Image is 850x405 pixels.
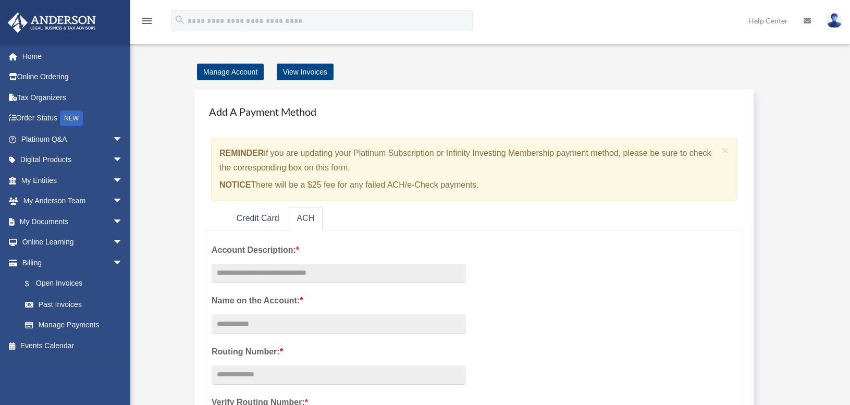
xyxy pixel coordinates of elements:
[7,150,139,170] a: Digital Productsarrow_drop_down
[219,149,264,157] strong: REMINDER
[7,46,139,67] a: Home
[141,15,153,27] i: menu
[212,243,466,257] label: Account Description:
[7,129,139,150] a: Platinum Q&Aarrow_drop_down
[7,211,139,232] a: My Documentsarrow_drop_down
[174,14,186,26] i: search
[141,18,153,27] a: menu
[722,144,729,156] span: ×
[219,178,718,192] p: There will be a $25 fee for any failed ACH/e-Check payments.
[7,232,139,253] a: Online Learningarrow_drop_down
[113,191,133,212] span: arrow_drop_down
[5,13,99,33] img: Anderson Advisors Platinum Portal
[827,13,842,28] img: User Pic
[7,170,139,191] a: My Entitiesarrow_drop_down
[15,273,139,294] a: $Open Invoices
[212,293,466,308] label: Name on the Account:
[211,138,737,201] div: if you are updating your Platinum Subscription or Infinity Investing Membership payment method, p...
[722,145,729,156] button: Close
[7,252,139,273] a: Billingarrow_drop_down
[113,252,133,274] span: arrow_drop_down
[113,232,133,253] span: arrow_drop_down
[15,315,133,336] a: Manage Payments
[7,191,139,212] a: My Anderson Teamarrow_drop_down
[60,111,83,126] div: NEW
[219,180,251,189] strong: NOTICE
[197,64,264,80] a: Manage Account
[205,100,743,123] h4: Add A Payment Method
[113,129,133,150] span: arrow_drop_down
[7,335,139,356] a: Events Calendar
[289,207,323,230] a: ACH
[113,211,133,232] span: arrow_drop_down
[113,170,133,191] span: arrow_drop_down
[277,64,334,80] a: View Invoices
[7,67,139,88] a: Online Ordering
[212,345,466,359] label: Routing Number:
[15,294,139,315] a: Past Invoices
[7,108,139,129] a: Order StatusNEW
[7,87,139,108] a: Tax Organizers
[31,277,36,290] span: $
[113,150,133,171] span: arrow_drop_down
[228,207,288,230] a: Credit Card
